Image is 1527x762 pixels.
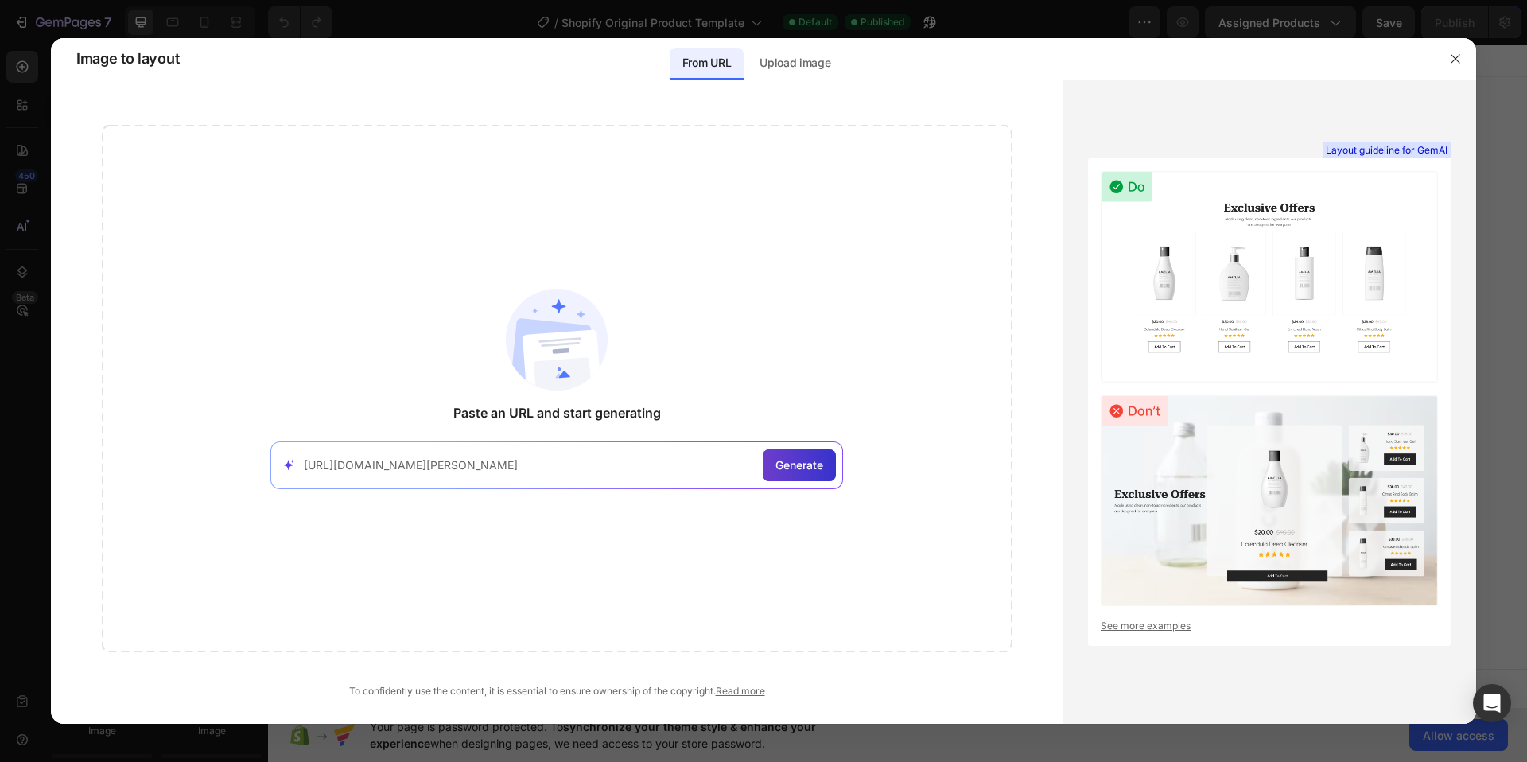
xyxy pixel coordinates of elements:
[1473,684,1511,722] div: Open Intercom Messenger
[716,685,765,697] a: Read more
[775,457,823,473] span: Generate
[102,684,1012,698] div: To confidently use the content, it is essential to ensure ownership of the copyright.
[523,457,736,469] div: Start with Generating from URL or image
[453,403,661,422] span: Paste an URL and start generating
[682,53,731,72] p: From URL
[534,336,726,355] div: Start with Sections from sidebar
[1326,143,1447,157] span: Layout guideline for GemAI
[76,49,179,68] span: Image to layout
[760,53,830,72] p: Upload image
[304,457,756,473] input: Paste your link here
[1101,619,1438,633] a: See more examples
[633,367,745,399] button: Add elements
[515,367,624,399] button: Add sections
